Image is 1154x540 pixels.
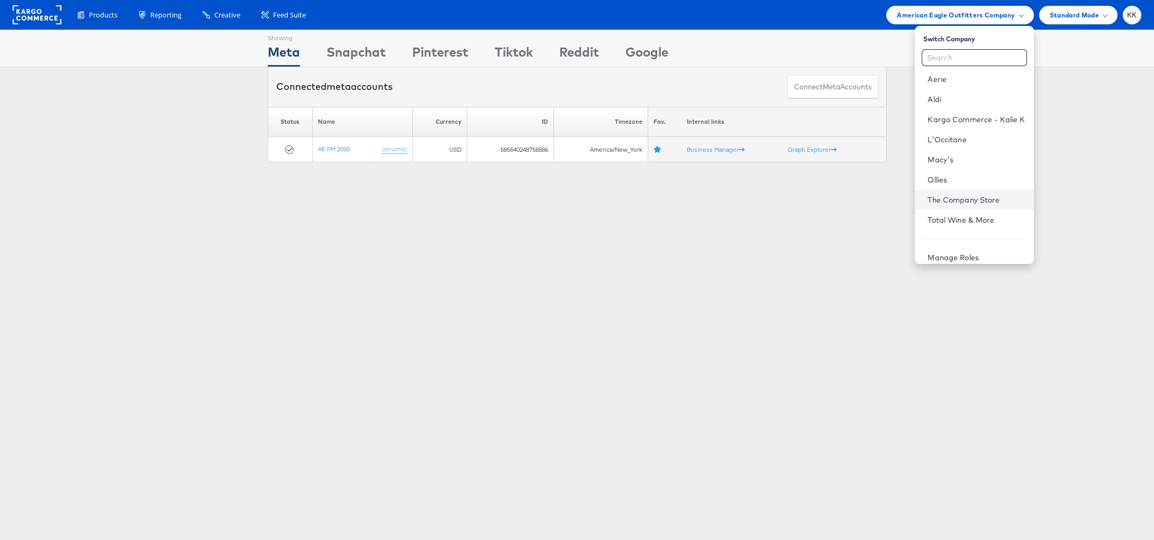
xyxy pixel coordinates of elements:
div: Pinterest [412,43,468,67]
a: Aerie [928,74,1025,85]
a: Macy's [928,154,1025,165]
span: meta [326,80,351,93]
div: Reddit [559,43,599,67]
td: USD [412,137,467,162]
span: American Eagle Outfitters Company [897,10,1015,21]
div: Google [625,43,668,67]
span: Reporting [150,10,181,20]
a: Ollies [928,175,1025,185]
th: Timezone [554,107,648,137]
a: Aldi [928,94,1025,105]
th: ID [467,107,554,137]
span: meta [823,82,840,92]
div: Showing [268,30,300,43]
div: Tiktok [495,43,533,67]
a: Manage Roles [928,253,979,262]
a: Business Manager [687,145,744,153]
input: Search [922,49,1027,66]
span: Products [89,10,117,20]
span: KK [1127,12,1137,19]
span: Creative [214,10,240,20]
span: Feed Suite [273,10,306,20]
a: Total Wine & More [928,215,1025,225]
a: L'Occitane [928,134,1025,145]
td: America/New_York [554,137,648,162]
td: 585540248758886 [467,137,554,162]
a: The Company Store [928,195,1025,205]
th: Currency [412,107,467,137]
a: AE PM 2020 [318,145,350,153]
div: Snapchat [326,43,386,67]
th: Status [268,107,312,137]
th: Name [312,107,412,137]
div: Meta [268,43,300,67]
div: Connected accounts [276,80,393,94]
a: (rename) [382,145,407,154]
a: Graph Explorer [788,145,837,153]
span: Standard Mode [1050,10,1099,21]
a: Kargo Commerce - Kalie K [928,114,1025,125]
div: Switch Company [923,30,1033,43]
button: ConnectmetaAccounts [787,75,878,99]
